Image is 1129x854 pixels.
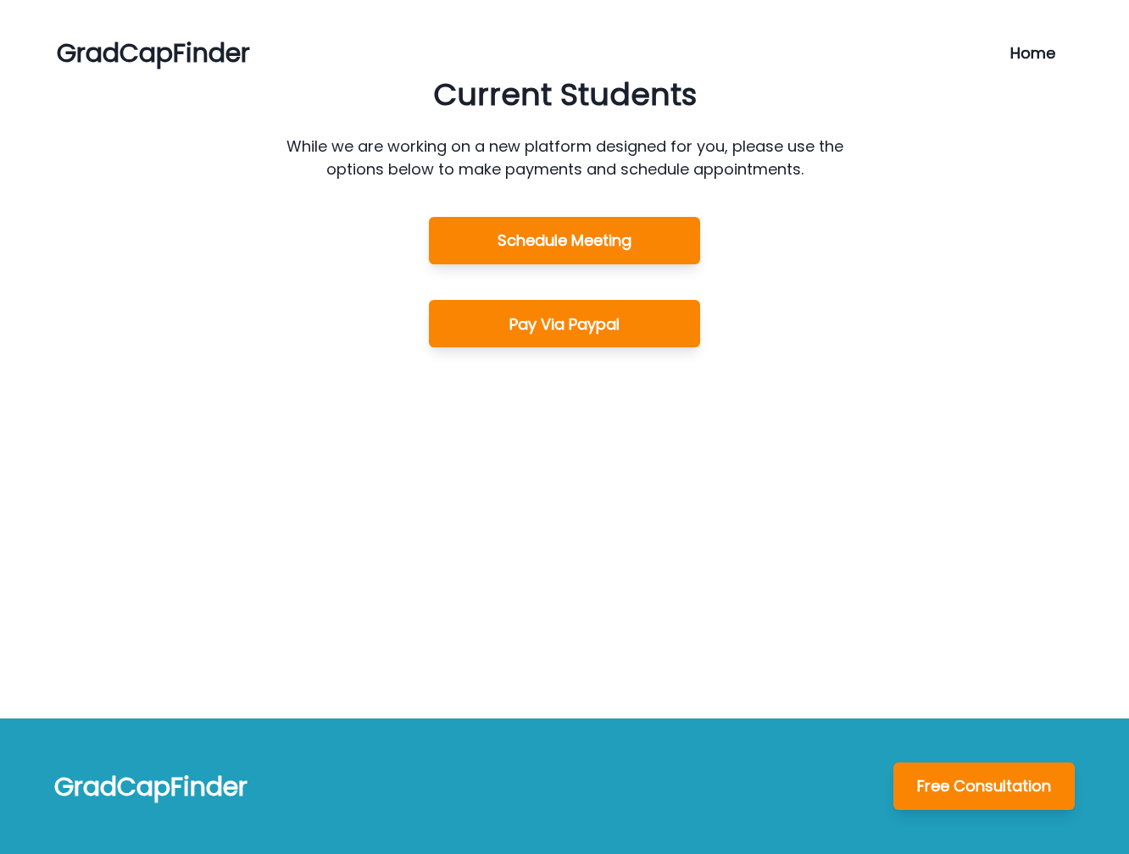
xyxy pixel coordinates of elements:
[433,72,697,118] p: Current Students
[429,300,700,347] button: Pay Via Paypal
[54,768,247,806] p: GradCapFinder
[282,135,847,180] p: While we are working on a new platform designed for you, please use the options below to make pay...
[893,762,1075,810] button: Free Consultation
[57,35,250,71] a: GradCapFinder
[1010,42,1072,64] a: Home
[429,217,700,264] button: Schedule Meeting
